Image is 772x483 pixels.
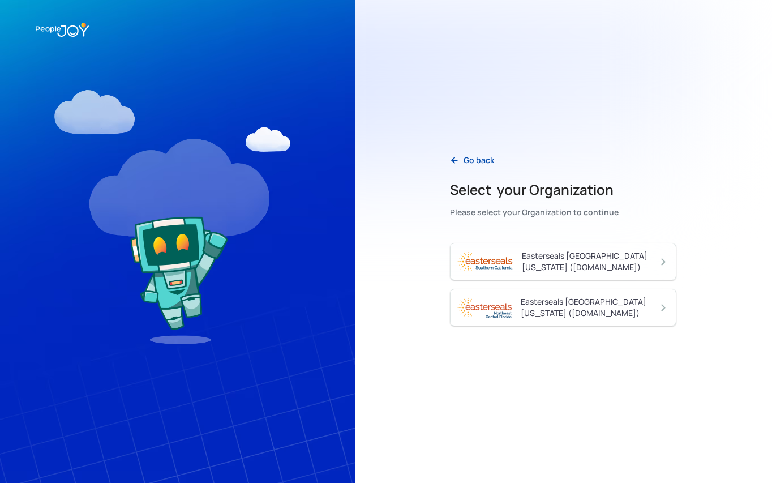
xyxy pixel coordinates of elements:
[522,250,658,273] div: Easterseals [GEOGRAPHIC_DATA][US_STATE] ([DOMAIN_NAME])
[450,289,676,326] a: Easterseals [GEOGRAPHIC_DATA][US_STATE] ([DOMAIN_NAME])
[464,155,494,166] div: Go back
[521,296,658,319] div: Easterseals [GEOGRAPHIC_DATA][US_STATE] ([DOMAIN_NAME])
[450,181,619,199] h2: Select your Organization
[450,204,619,220] div: Please select your Organization to continue
[450,243,676,280] a: Easterseals [GEOGRAPHIC_DATA][US_STATE] ([DOMAIN_NAME])
[441,148,503,172] a: Go back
